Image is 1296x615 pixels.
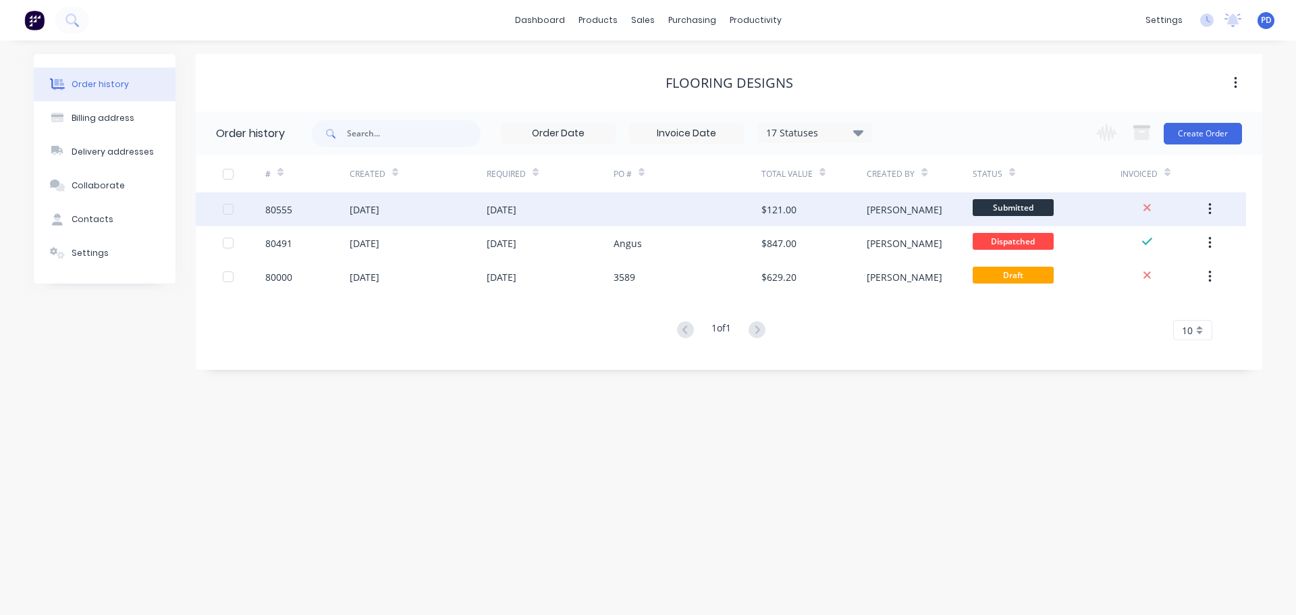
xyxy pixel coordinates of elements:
div: Settings [72,247,109,259]
div: Delivery addresses [72,146,154,158]
div: 80000 [265,270,292,284]
div: Angus [614,236,642,250]
div: Required [487,155,614,192]
div: Contacts [72,213,113,225]
div: PO # [614,168,632,180]
div: [DATE] [350,236,379,250]
div: Order history [216,126,285,142]
div: $629.20 [761,270,796,284]
div: Created [350,168,385,180]
div: purchasing [661,10,723,30]
button: Contacts [34,203,175,236]
span: Draft [973,267,1054,284]
a: dashboard [508,10,572,30]
input: Order Date [502,124,615,144]
img: Factory [24,10,45,30]
div: 80491 [265,236,292,250]
span: 10 [1182,323,1193,338]
button: Settings [34,236,175,270]
span: Dispatched [973,233,1054,250]
button: Delivery addresses [34,135,175,169]
div: Total Value [761,168,813,180]
div: Invoiced [1120,155,1205,192]
input: Search... [347,120,481,147]
div: Billing address [72,112,134,124]
div: Collaborate [72,180,125,192]
div: Status [973,155,1120,192]
div: Created [350,155,487,192]
div: [PERSON_NAME] [867,270,942,284]
button: Create Order [1164,123,1242,144]
div: [DATE] [350,270,379,284]
div: 1 of 1 [711,321,731,340]
div: Invoiced [1120,168,1158,180]
div: products [572,10,624,30]
div: $121.00 [761,203,796,217]
button: Collaborate [34,169,175,203]
div: [DATE] [487,236,516,250]
div: sales [624,10,661,30]
button: Billing address [34,101,175,135]
div: Status [973,168,1002,180]
div: Required [487,168,526,180]
div: Created By [867,155,972,192]
div: productivity [723,10,788,30]
div: Total Value [761,155,867,192]
button: Order history [34,68,175,101]
div: 17 Statuses [758,126,871,140]
div: [PERSON_NAME] [867,236,942,250]
div: PO # [614,155,761,192]
div: [DATE] [487,203,516,217]
span: Submitted [973,199,1054,216]
div: $847.00 [761,236,796,250]
div: 80555 [265,203,292,217]
div: # [265,155,350,192]
div: [DATE] [487,270,516,284]
div: Order history [72,78,129,90]
div: 3589 [614,270,635,284]
div: Created By [867,168,915,180]
div: Flooring Designs [666,75,793,91]
div: # [265,168,271,180]
span: PD [1261,14,1272,26]
div: settings [1139,10,1189,30]
div: [PERSON_NAME] [867,203,942,217]
input: Invoice Date [630,124,743,144]
div: [DATE] [350,203,379,217]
